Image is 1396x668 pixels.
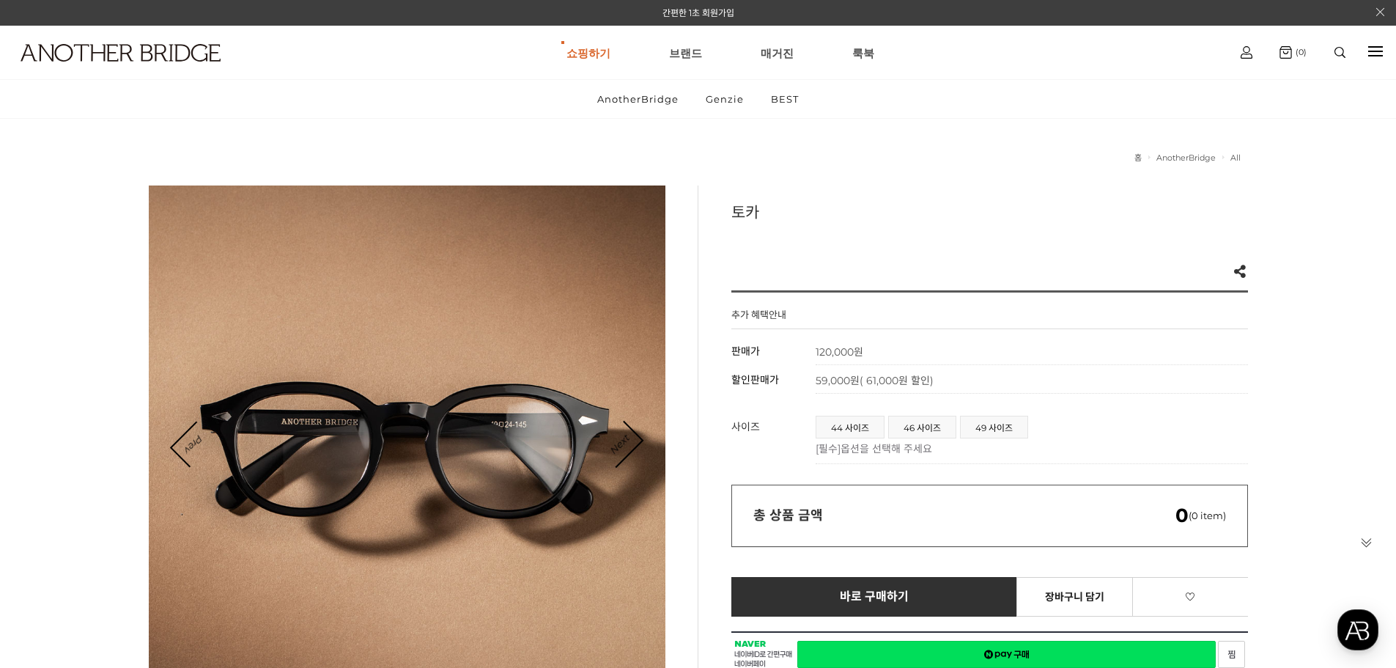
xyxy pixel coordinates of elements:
a: 홈 [1134,153,1142,163]
li: 44 사이즈 [816,416,884,438]
em: 0 [1175,504,1189,527]
h4: 추가 혜택안내 [731,307,786,329]
a: (0) [1279,46,1307,59]
a: Next [597,422,642,467]
img: logo [21,44,221,62]
a: 간편한 1초 회원가입 [662,7,734,18]
span: 바로 구매하기 [840,590,909,603]
a: AnotherBridge [585,80,691,118]
a: Genzie [693,80,756,118]
a: All [1230,153,1241,163]
a: logo [7,44,217,98]
a: 쇼핑하기 [566,26,610,79]
a: 49 사이즈 [961,416,1027,438]
a: 바로 구매하기 [731,577,1018,617]
a: AnotherBridge [1156,153,1216,163]
li: 46 사이즈 [888,416,956,438]
span: 할인판매가 [731,373,779,386]
span: 옵션을 선택해 주세요 [841,442,932,455]
span: 59,000원 [816,374,934,387]
a: Prev [172,422,216,466]
a: 장바구니 담기 [1016,577,1133,617]
strong: 120,000원 [816,345,863,359]
a: 46 사이즈 [889,416,956,438]
a: 새창 [797,641,1216,668]
strong: 총 상품 금액 [753,507,823,524]
span: 판매가 [731,345,760,358]
th: 사이즈 [731,408,816,464]
a: 새창 [1218,641,1245,668]
img: search [1334,47,1345,58]
p: [필수] [816,441,1241,455]
span: (0 item) [1175,510,1226,521]
h3: 토카 [731,200,1248,222]
span: (0) [1292,47,1307,57]
img: cart [1279,46,1292,59]
li: 49 사이즈 [960,416,1028,438]
a: 브랜드 [669,26,702,79]
a: 매거진 [761,26,794,79]
a: 44 사이즈 [816,416,884,438]
img: cart [1241,46,1252,59]
a: BEST [758,80,811,118]
a: 룩북 [852,26,874,79]
span: ( 61,000원 할인) [860,374,934,387]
